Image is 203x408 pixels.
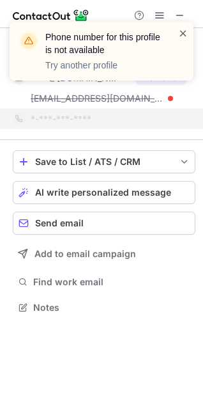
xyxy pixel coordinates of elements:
button: Notes [13,299,195,317]
img: warning [19,31,39,51]
span: Find work email [33,276,190,288]
span: Send email [35,218,84,228]
img: ContactOut v5.3.10 [13,8,89,23]
button: Add to email campaign [13,242,195,265]
button: Find work email [13,273,195,291]
p: Try another profile [45,59,163,72]
header: Phone number for this profile is not available [45,31,163,56]
button: Send email [13,212,195,235]
span: Notes [33,302,190,313]
span: Add to email campaign [34,249,136,259]
div: Save to List / ATS / CRM [35,157,173,167]
span: AI write personalized message [35,187,171,198]
button: AI write personalized message [13,181,195,204]
button: save-profile-one-click [13,150,195,173]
